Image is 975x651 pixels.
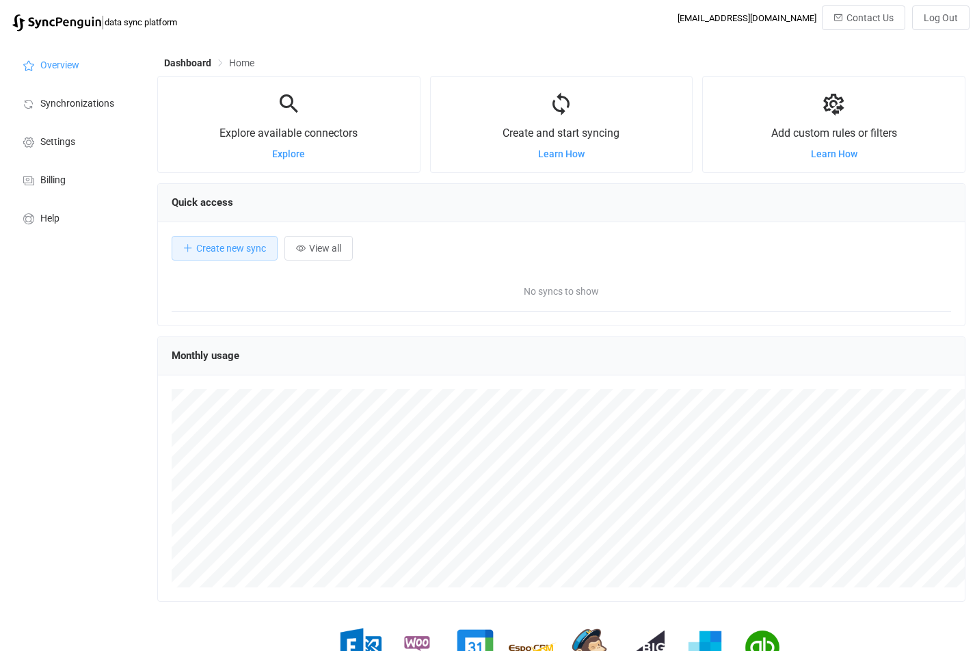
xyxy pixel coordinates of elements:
span: Settings [40,137,75,148]
span: Monthly usage [172,349,239,362]
a: Learn How [811,148,857,159]
span: Dashboard [164,57,211,68]
span: Quick access [172,196,233,209]
span: View all [309,243,341,254]
button: View all [284,236,353,261]
span: Synchronizations [40,98,114,109]
button: Create new sync [172,236,278,261]
span: Create new sync [196,243,266,254]
a: |data sync platform [12,12,177,31]
a: Billing [7,160,144,198]
a: Learn How [538,148,585,159]
span: Billing [40,175,66,186]
a: Overview [7,45,144,83]
div: Breadcrumb [164,58,254,68]
a: Synchronizations [7,83,144,122]
span: data sync platform [105,17,177,27]
span: Contact Us [846,12,894,23]
span: | [101,12,105,31]
span: Overview [40,60,79,71]
button: Log Out [912,5,970,30]
span: Log Out [924,12,958,23]
a: Help [7,198,144,237]
span: Create and start syncing [503,127,619,139]
img: syncpenguin.svg [12,14,101,31]
span: Home [229,57,254,68]
button: Contact Us [822,5,905,30]
a: Explore [272,148,305,159]
a: Settings [7,122,144,160]
span: Explore available connectors [219,127,358,139]
div: [EMAIL_ADDRESS][DOMAIN_NAME] [678,13,816,23]
span: Add custom rules or filters [771,127,897,139]
span: Help [40,213,59,224]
